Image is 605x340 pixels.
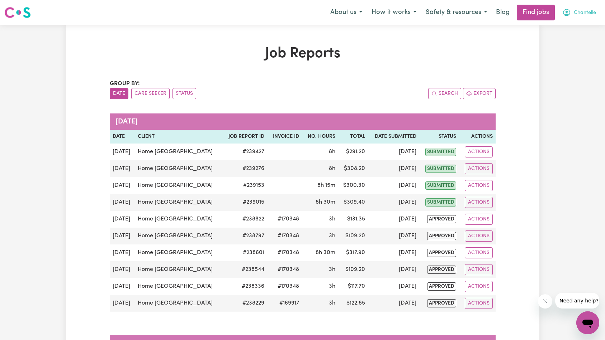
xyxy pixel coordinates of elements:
[368,177,419,194] td: [DATE]
[538,294,552,309] iframe: Close message
[367,5,421,20] button: How it works
[338,177,368,194] td: $ 300.30
[465,264,493,275] button: Actions
[465,163,493,174] button: Actions
[135,261,222,278] td: Home [GEOGRAPHIC_DATA]
[267,295,302,312] td: #169917
[425,148,456,156] span: submitted
[135,295,222,312] td: Home [GEOGRAPHIC_DATA]
[368,211,419,228] td: [DATE]
[329,267,335,272] span: 3 hours
[338,160,368,177] td: $ 308.20
[329,233,335,239] span: 3 hours
[4,6,31,19] img: Careseekers logo
[110,194,135,211] td: [DATE]
[427,232,456,240] span: approved
[517,5,555,20] a: Find jobs
[421,5,492,20] button: Safety & resources
[428,88,461,99] button: Search
[135,278,222,295] td: Home [GEOGRAPHIC_DATA]
[222,144,268,160] td: # 239427
[465,214,493,225] button: Actions
[110,211,135,228] td: [DATE]
[316,199,335,205] span: 8 hours 30 minutes
[135,211,222,228] td: Home [GEOGRAPHIC_DATA]
[317,183,335,188] span: 8 hours 15 minutes
[222,194,268,211] td: # 239015
[338,244,368,261] td: $ 317.90
[222,211,268,228] td: # 238822
[135,228,222,244] td: Home [GEOGRAPHIC_DATA]
[110,144,135,160] td: [DATE]
[338,130,368,144] th: Total
[302,130,338,144] th: No. Hours
[267,130,302,144] th: Invoice ID
[425,165,456,173] span: submitted
[222,278,268,295] td: # 238336
[110,160,135,177] td: [DATE]
[110,81,140,87] span: Group by:
[465,146,493,157] button: Actions
[492,5,514,20] a: Blog
[425,198,456,207] span: submitted
[338,194,368,211] td: $ 309.40
[368,130,419,144] th: Date Submitted
[135,160,222,177] td: Home [GEOGRAPHIC_DATA]
[465,298,493,309] button: Actions
[135,244,222,261] td: Home [GEOGRAPHIC_DATA]
[329,283,335,289] span: 3 hours
[368,295,419,312] td: [DATE]
[459,130,496,144] th: Actions
[425,181,456,190] span: submitted
[427,215,456,223] span: approved
[135,130,222,144] th: Client
[465,197,493,208] button: Actions
[463,88,496,99] button: Export
[368,261,419,278] td: [DATE]
[368,160,419,177] td: [DATE]
[576,311,599,334] iframe: Button to launch messaging window
[465,230,493,242] button: Actions
[267,228,302,244] td: #170348
[135,177,222,194] td: Home [GEOGRAPHIC_DATA]
[172,88,196,99] button: sort invoices by paid status
[222,130,268,144] th: Job Report ID
[465,180,493,191] button: Actions
[427,266,456,274] span: approved
[558,5,601,20] button: My Account
[267,278,302,295] td: #170348
[110,88,128,99] button: sort invoices by date
[4,4,31,21] a: Careseekers logo
[465,247,493,258] button: Actions
[131,88,170,99] button: sort invoices by care seeker
[465,281,493,292] button: Actions
[135,194,222,211] td: Home [GEOGRAPHIC_DATA]
[110,177,135,194] td: [DATE]
[555,293,599,309] iframe: Message from company
[368,228,419,244] td: [DATE]
[427,282,456,291] span: approved
[329,166,335,171] span: 8 hours
[419,130,459,144] th: Status
[110,228,135,244] td: [DATE]
[427,299,456,307] span: approved
[329,216,335,222] span: 3 hours
[329,300,335,306] span: 3 hours
[338,295,368,312] td: $ 122.85
[368,244,419,261] td: [DATE]
[222,244,268,261] td: # 238601
[574,9,596,17] span: Chantelle
[338,261,368,278] td: $ 109.20
[368,278,419,295] td: [DATE]
[222,160,268,177] td: # 239276
[222,261,268,278] td: # 238544
[110,113,496,130] caption: [DATE]
[338,228,368,244] td: $ 109.20
[368,144,419,160] td: [DATE]
[110,261,135,278] td: [DATE]
[267,261,302,278] td: #170348
[368,194,419,211] td: [DATE]
[267,244,302,261] td: #170348
[427,249,456,257] span: approved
